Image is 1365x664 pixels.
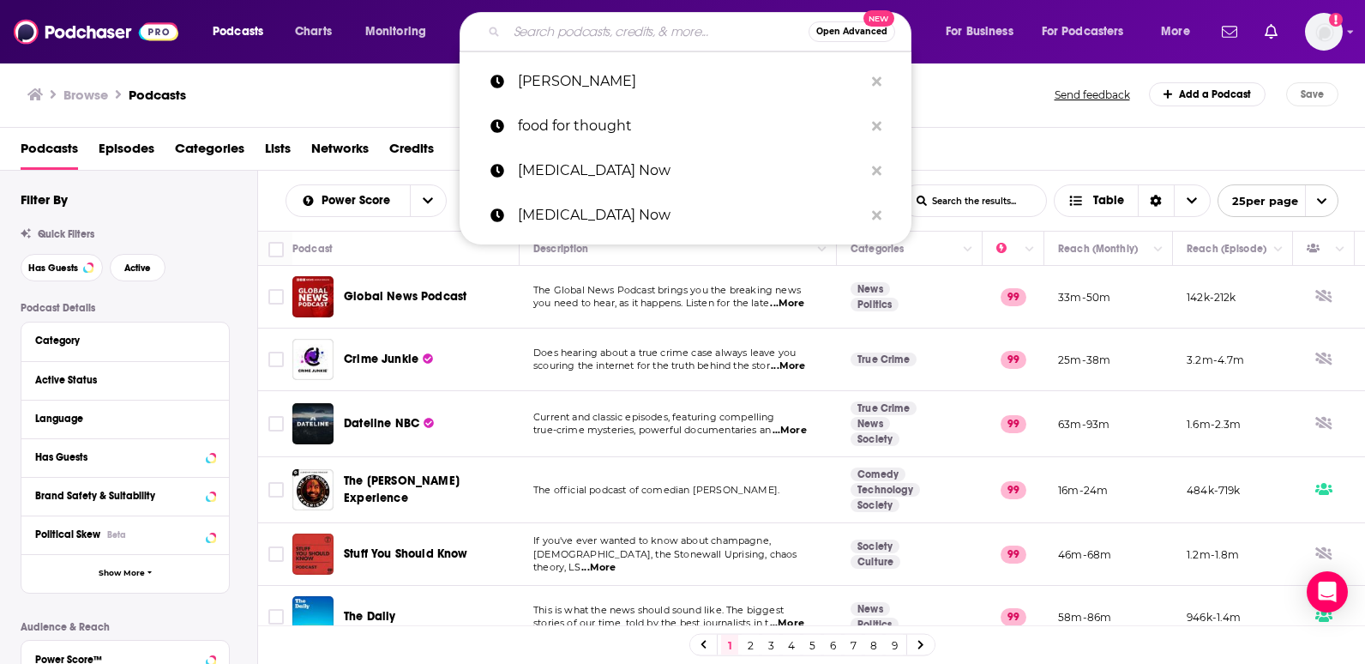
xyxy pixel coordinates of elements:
[35,490,201,502] div: Brand Safety & Suitability
[1187,610,1242,625] p: 946k-1.4m
[292,339,334,380] img: Crime Junkie
[175,135,244,170] a: Categories
[35,369,215,390] button: Active Status
[851,555,900,569] a: Culture
[286,195,410,207] button: open menu
[533,484,779,496] span: The official podcast of comedian [PERSON_NAME].
[265,135,291,170] a: Lists
[344,474,460,505] span: The [PERSON_NAME] Experience
[851,540,899,553] a: Society
[533,548,797,574] span: [DEMOGRAPHIC_DATA], the Stonewall Uprising, chaos theory, LS
[63,87,108,103] h3: Browse
[771,359,805,373] span: ...More
[996,238,1020,259] div: Power Score
[851,432,899,446] a: Society
[460,148,911,193] a: [MEDICAL_DATA] Now
[533,534,771,546] span: If you've ever wanted to know about champagne,
[201,18,286,45] button: open menu
[344,609,396,624] span: The Daily
[129,87,186,103] a: Podcasts
[1149,82,1266,106] a: Add a Podcast
[1058,483,1108,498] p: 16m-24m
[292,276,334,317] a: Global News Podcast
[1305,13,1343,51] span: Logged in as Tessarossi87
[816,27,887,36] span: Open Advanced
[286,184,447,217] h2: Choose List sort
[322,195,396,207] span: Power Score
[803,635,821,655] a: 5
[292,403,334,444] a: Dateline NBC
[284,18,342,45] a: Charts
[533,604,784,616] span: This is what the news should sound like. The biggest
[581,561,616,575] span: ...More
[124,263,151,273] span: Active
[886,635,903,655] a: 9
[1138,185,1174,216] div: Sort Direction
[35,528,100,540] span: Political Skew
[851,298,899,311] a: Politics
[721,635,738,655] a: 1
[311,135,369,170] a: Networks
[35,446,215,468] button: Has Guests
[518,193,863,238] p: Breast Cancer Now
[268,352,284,367] span: Toggle select row
[1307,238,1331,259] div: Has Guests
[1218,188,1298,214] span: 25 per page
[268,546,284,562] span: Toggle select row
[1058,238,1138,259] div: Reach (Monthly)
[460,59,911,104] a: [PERSON_NAME]
[99,135,154,170] a: Episodes
[1329,13,1343,27] svg: Add a profile image
[460,193,911,238] a: [MEDICAL_DATA] Now
[292,469,334,510] img: The Joe Rogan Experience
[21,135,78,170] a: Podcasts
[1001,415,1026,432] p: 99
[1001,481,1026,498] p: 99
[344,352,418,366] span: Crime Junkie
[99,569,145,578] span: Show More
[292,238,333,259] div: Podcast
[35,451,201,463] div: Has Guests
[410,185,446,216] button: open menu
[1286,82,1338,106] button: Save
[518,148,863,193] p: Breast Cancer Now
[851,353,917,366] a: True Crime
[21,554,229,593] button: Show More
[1305,13,1343,51] button: Show profile menu
[21,621,230,633] p: Audience & Reach
[533,424,771,436] span: true-crime mysteries, powerful documentaries an
[773,424,807,438] span: ...More
[845,635,862,655] a: 7
[268,289,284,305] span: Toggle select row
[770,617,804,631] span: ...More
[1258,17,1284,46] a: Show notifications dropdown
[1019,239,1040,260] button: Column Actions
[1058,610,1111,625] p: 58m-86m
[1187,417,1242,432] p: 1.6m-2.3m
[1149,18,1212,45] button: open menu
[851,401,917,415] a: True Crime
[1093,195,1124,207] span: Table
[213,20,263,44] span: Podcasts
[851,483,920,497] a: Technology
[1187,353,1245,367] p: 3.2m-4.7m
[292,534,334,575] img: Stuff You Should Know
[742,635,759,655] a: 2
[1001,546,1026,563] p: 99
[28,263,78,273] span: Has Guests
[851,602,890,616] a: News
[35,485,215,506] button: Brand Safety & Suitability
[533,617,768,629] span: stories of our time, told by the best journalists in t
[1218,184,1338,217] button: open menu
[507,18,809,45] input: Search podcasts, credits, & more...
[1001,351,1026,368] p: 99
[762,635,779,655] a: 3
